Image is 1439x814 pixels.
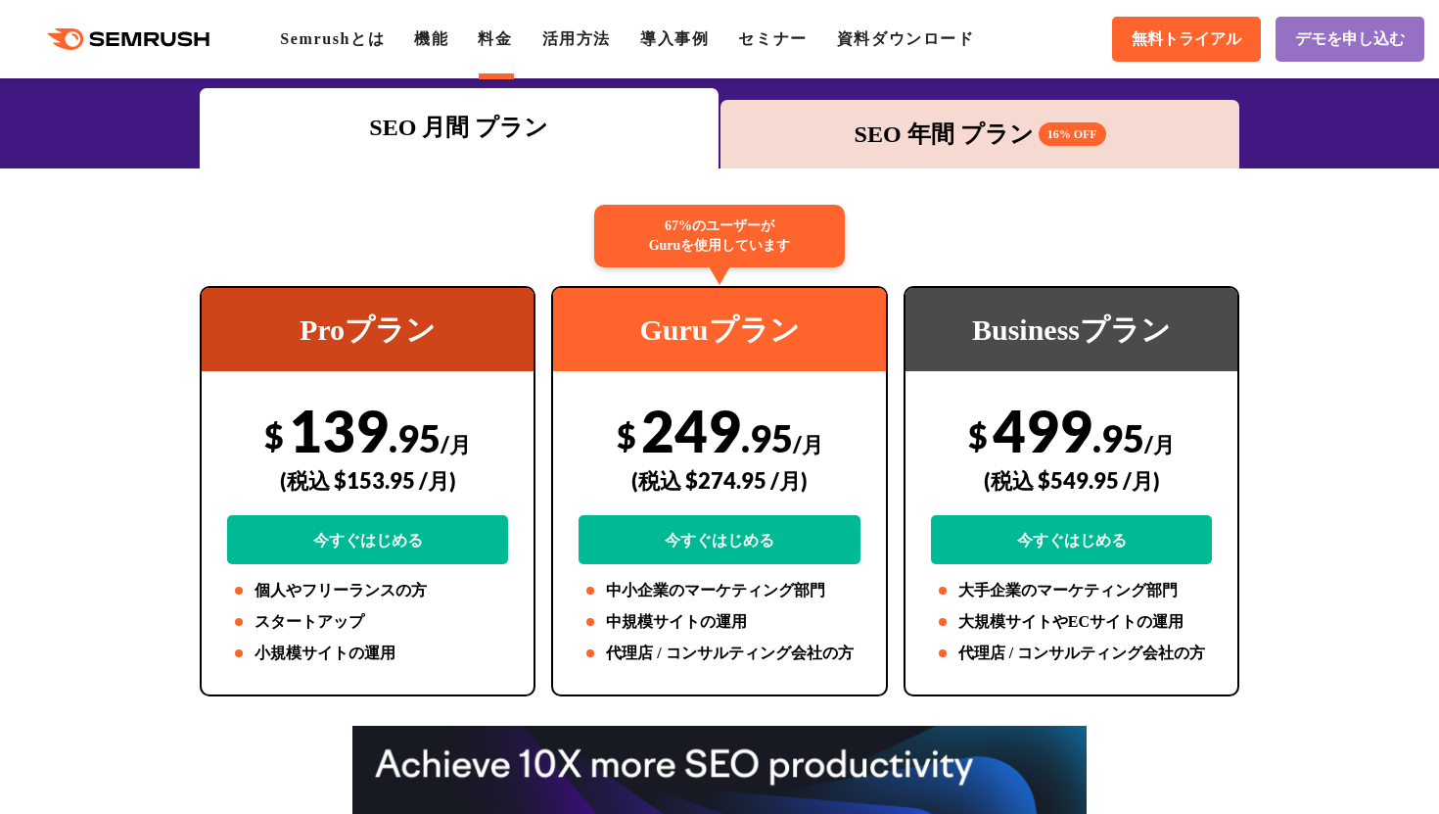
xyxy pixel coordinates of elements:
[594,205,845,267] div: 67%のユーザーが Guruを使用しています
[1276,17,1424,62] a: デモを申し込む
[1112,17,1261,62] a: 無料トライアル
[579,515,860,564] a: 今すぐはじめる
[202,288,534,371] div: Proプラン
[1144,431,1175,457] span: /月
[738,30,807,47] a: セミナー
[227,610,509,634] li: スタートアップ
[441,431,471,457] span: /月
[227,515,509,564] a: 今すぐはじめる
[931,515,1213,564] a: 今すぐはじめる
[414,30,448,47] a: 機能
[741,415,793,460] span: .95
[264,415,284,455] span: $
[553,288,886,371] div: Guruプラン
[793,431,823,457] span: /月
[1092,415,1144,460] span: .95
[579,396,860,564] div: 249
[617,415,636,455] span: $
[931,579,1213,602] li: 大手企業のマーケティング部門
[227,579,509,602] li: 個人やフリーランスの方
[640,30,709,47] a: 導入事例
[280,30,385,47] a: Semrushとは
[1132,29,1241,50] span: 無料トライアル
[579,579,860,602] li: 中小企業のマーケティング部門
[1039,122,1106,146] span: 16% OFF
[931,446,1213,515] div: (税込 $549.95 /月)
[931,396,1213,564] div: 499
[968,415,988,455] span: $
[730,117,1230,152] div: SEO 年間 プラン
[389,415,441,460] span: .95
[837,30,975,47] a: 資料ダウンロード
[209,110,709,145] div: SEO 月間 プラン
[579,446,860,515] div: (税込 $274.95 /月)
[227,396,509,564] div: 139
[931,642,1213,665] li: 代理店 / コンサルティング会社の方
[1295,29,1405,50] span: デモを申し込む
[579,642,860,665] li: 代理店 / コンサルティング会社の方
[227,446,509,515] div: (税込 $153.95 /月)
[478,30,512,47] a: 料金
[905,288,1238,371] div: Businessプラン
[579,610,860,634] li: 中規模サイトの運用
[227,642,509,665] li: 小規模サイトの運用
[931,610,1213,634] li: 大規模サイトやECサイトの運用
[542,30,611,47] a: 活用方法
